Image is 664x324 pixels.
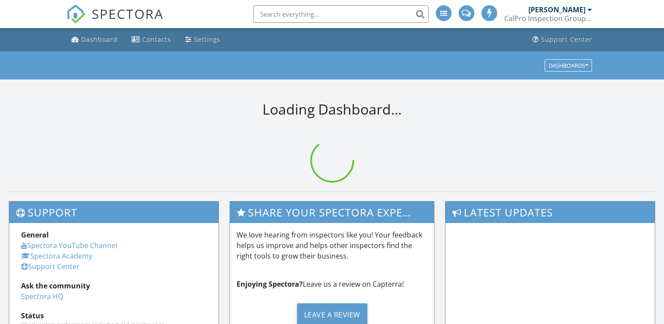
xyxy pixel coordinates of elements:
[128,32,175,48] a: Contacts
[142,35,171,43] div: Contacts
[194,35,220,43] div: Settings
[237,230,427,261] p: We love hearing from inspectors like you! Your feedback helps us improve and helps other inspecto...
[81,35,118,43] div: Dashboard
[445,202,655,223] h3: Latest Updates
[21,292,63,301] a: Spectora HQ
[92,4,164,23] span: SPECTORA
[66,4,86,24] img: The Best Home Inspection Software - Spectora
[549,62,588,68] div: Dashboards
[21,251,92,261] a: Spectora Academy
[529,32,596,48] a: Support Center
[21,241,117,250] a: Spectora YouTube Channel
[182,32,224,48] a: Settings
[9,202,219,223] h3: Support
[21,230,49,240] strong: General
[237,279,303,289] strong: Enjoying Spectora?
[541,35,592,43] div: Support Center
[68,32,121,48] a: Dashboard
[21,281,207,291] div: Ask the community
[253,5,429,23] input: Search everything...
[230,202,434,223] h3: Share Your Spectora Experience
[237,279,427,289] p: Leave us a review on Capterra!
[21,262,79,271] a: Support Center
[66,12,164,30] a: SPECTORA
[545,59,592,72] button: Dashboards
[504,14,592,23] div: CalPro Inspection Group Sac
[528,5,585,14] div: [PERSON_NAME]
[21,310,207,321] div: Status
